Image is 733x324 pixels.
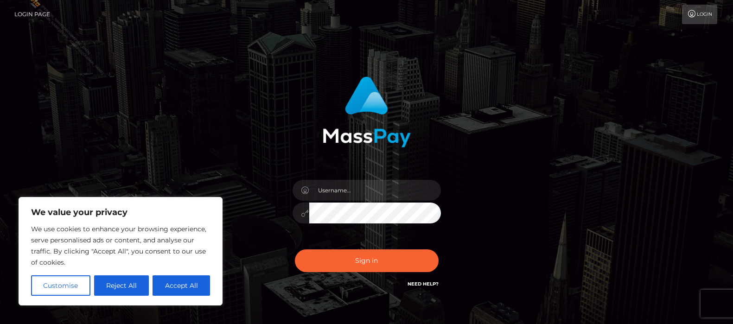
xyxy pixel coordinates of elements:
button: Sign in [295,249,439,272]
a: Need Help? [408,281,439,287]
button: Customise [31,275,90,296]
a: Login Page [14,5,50,24]
button: Reject All [94,275,149,296]
a: Login [682,5,717,24]
img: MassPay Login [323,76,411,147]
p: We use cookies to enhance your browsing experience, serve personalised ads or content, and analys... [31,223,210,268]
input: Username... [309,180,441,201]
button: Accept All [153,275,210,296]
p: We value your privacy [31,207,210,218]
div: We value your privacy [19,197,223,305]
